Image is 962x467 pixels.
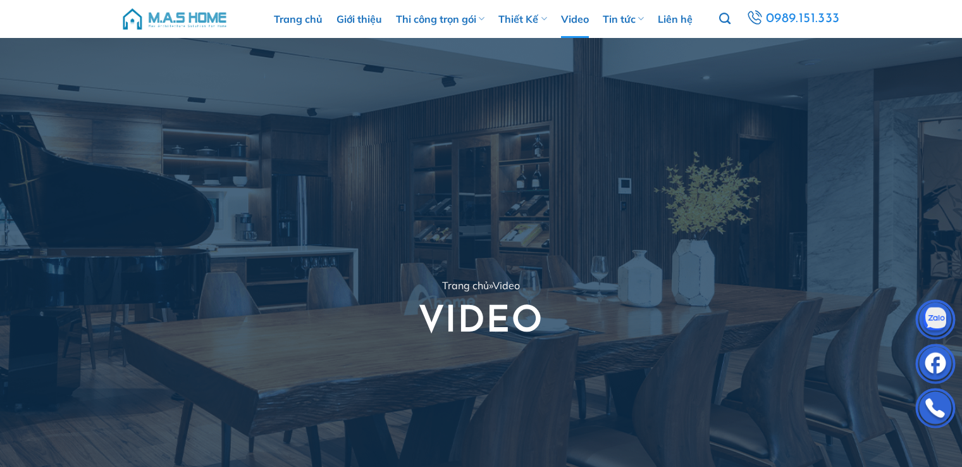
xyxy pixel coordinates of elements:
img: Zalo [916,302,954,340]
nav: breadcrumbs [259,278,703,294]
strong: video [419,304,544,339]
span: 0989.151.333 [764,8,842,30]
span: » [489,279,493,292]
img: Facebook [916,347,954,385]
a: Trang chủ [442,279,489,292]
a: Tìm kiếm [719,6,731,32]
img: Phone [916,391,954,429]
span: Video [493,279,520,292]
a: 0989.151.333 [742,7,844,31]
